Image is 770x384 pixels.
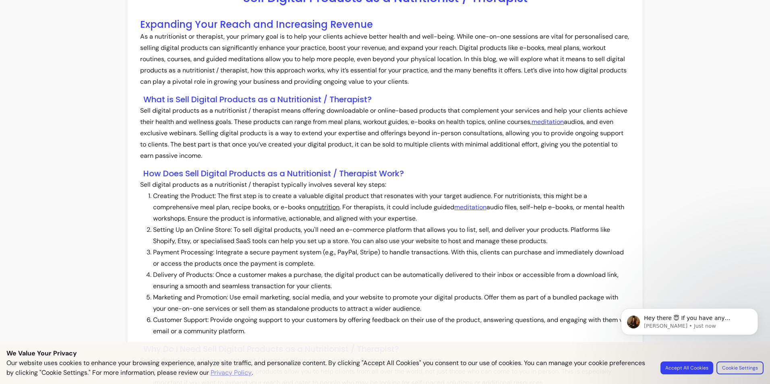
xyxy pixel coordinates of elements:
[143,168,630,179] h3: How Does Sell Digital Products as a Nutritionist / Therapist Work?
[153,247,630,269] li: Payment Processing: Integrate a secure payment system (e.g., PayPal, Stripe) to handle transactio...
[153,292,630,314] li: Marketing and Promotion: Use email marketing, social media, and your website to promote your digi...
[140,31,630,87] p: As a nutritionist or therapist, your primary goal is to help your clients achieve better health a...
[140,179,630,190] p: Sell digital products as a nutritionist / therapist typically involves several key steps:
[454,203,486,211] a: meditation
[153,224,630,247] li: Setting Up an Online Store: To sell digital products, you'll need an e-commerce platform that all...
[532,118,564,126] a: meditation
[143,94,630,105] h3: What is Sell Digital Products as a Nutritionist / Therapist?
[6,358,651,378] p: Our website uses cookies to enhance your browsing experience, analyze site traffic, and personali...
[153,190,630,224] li: Creating the Product: The first step is to create a valuable digital product that resonates with ...
[211,368,252,378] a: Privacy Policy
[6,349,764,358] p: We Value Your Privacy
[153,314,630,337] li: Customer Support: Provide ongoing support to your customers by offering feedback on their use of ...
[140,18,630,31] h2: Expanding Your Reach and Increasing Revenue
[140,105,630,161] p: Sell digital products as a nutritionist / therapist means offering downloadable or online-based p...
[609,291,770,380] iframe: Intercom notifications message
[315,203,339,211] a: nutrition
[153,269,630,292] li: Delivery of Products: Once a customer makes a purchase, the digital product can be automatically ...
